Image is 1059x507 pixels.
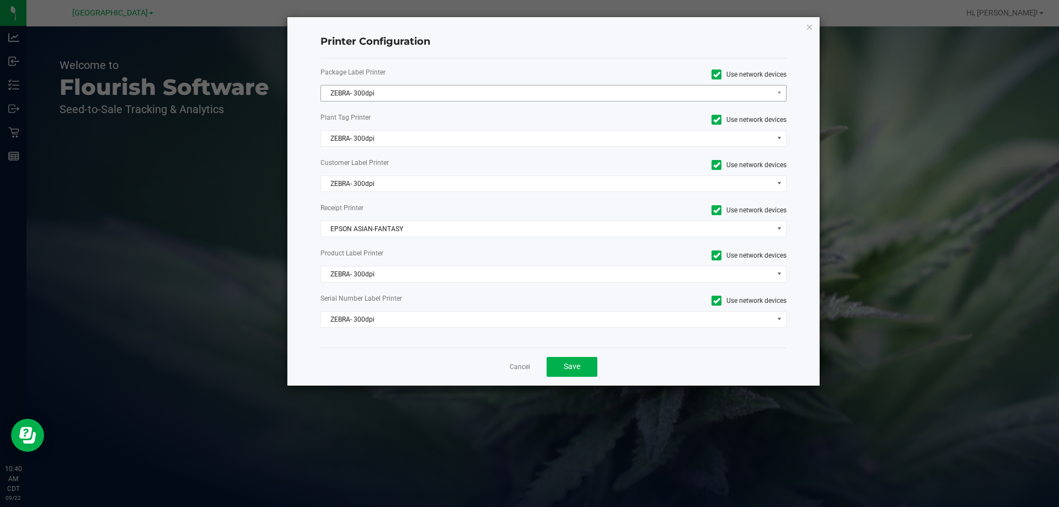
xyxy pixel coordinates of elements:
[510,362,530,372] a: Cancel
[320,293,545,303] label: Serial Number Label Printer
[320,203,545,213] label: Receipt Printer
[562,115,787,125] label: Use network devices
[320,35,787,49] h4: Printer Configuration
[562,70,787,79] label: Use network devices
[321,86,773,101] span: ZEBRA- 300dpi
[547,357,597,377] button: Save
[562,296,787,306] label: Use network devices
[320,248,545,258] label: Product Label Printer
[321,266,773,282] span: ZEBRA- 300dpi
[11,419,44,452] iframe: Resource center
[320,113,545,122] label: Plant Tag Printer
[562,250,787,260] label: Use network devices
[321,176,773,191] span: ZEBRA- 300dpi
[321,221,773,237] span: EPSON ASIAN-FANTASY
[562,205,787,215] label: Use network devices
[564,362,580,371] span: Save
[321,312,773,327] span: ZEBRA- 300dpi
[320,158,545,168] label: Customer Label Printer
[321,131,773,146] span: ZEBRA- 300dpi
[562,160,787,170] label: Use network devices
[320,67,545,77] label: Package Label Printer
